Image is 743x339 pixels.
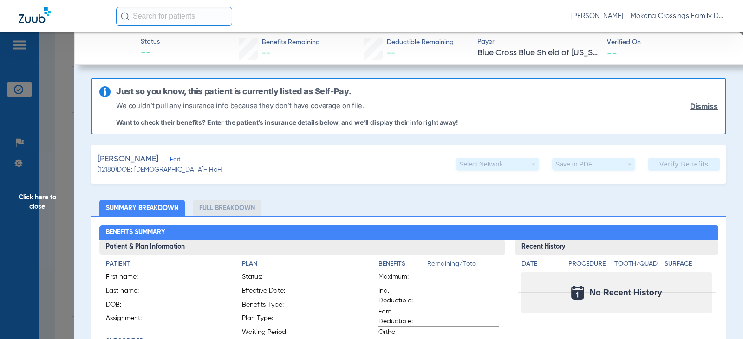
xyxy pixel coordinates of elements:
h4: Procedure [568,259,611,269]
span: Benefits Remaining [262,38,320,47]
span: [PERSON_NAME] - Mokena Crossings Family Dental [571,12,724,21]
li: Summary Breakdown [99,200,185,216]
span: Fam. Deductible: [378,307,424,326]
app-breakdown-title: Procedure [568,259,611,272]
h4: Patient [106,259,226,269]
h2: Benefits Summary [99,225,718,240]
h6: Just so you know, this patient is currently listed as Self-Pay. [116,86,351,96]
span: Maximum: [378,272,424,285]
span: Effective Date: [242,286,287,299]
span: No Recent History [590,288,662,297]
app-breakdown-title: Benefits [378,259,427,272]
h3: Patient & Plan Information [99,240,506,255]
h4: Surface [665,259,711,269]
span: [PERSON_NAME] [98,154,158,165]
h4: Benefits [378,259,427,269]
span: -- [141,47,160,60]
span: Last name: [106,286,151,299]
input: Search for patients [116,7,232,26]
span: Status: [242,272,287,285]
img: Calendar [571,286,584,300]
img: Search Icon [121,12,129,20]
img: Zuub Logo [19,7,51,23]
h4: Date [521,259,561,269]
span: Assignment: [106,313,151,326]
span: First name: [106,272,151,285]
span: Verified On [607,38,728,47]
span: (12180) DOB: [DEMOGRAPHIC_DATA] - HoH [98,165,222,175]
app-breakdown-title: Tooth/Quad [614,259,661,272]
span: Edit [170,156,178,165]
h4: Plan [242,259,362,269]
p: We couldn’t pull any insurance info because they don’t have coverage on file. [116,100,458,111]
p: Want to check their benefits? Enter the patient’s insurance details below, and we’ll display thei... [116,118,458,126]
span: Payer [477,37,599,47]
span: Ind. Deductible: [378,286,424,306]
app-breakdown-title: Date [521,259,561,272]
h3: Recent History [515,240,718,255]
span: Deductible Remaining [387,38,454,47]
span: -- [607,48,617,58]
span: DOB: [106,300,151,313]
span: -- [262,49,270,58]
span: Blue Cross Blue Shield of [US_STATE] [477,47,599,59]
span: Status [141,37,160,47]
a: Dismiss [690,102,718,111]
span: Benefits Type: [242,300,287,313]
h4: Tooth/Quad [614,259,661,269]
span: Remaining/Total [427,259,499,272]
app-breakdown-title: Surface [665,259,711,272]
span: -- [387,49,395,58]
img: info-icon [99,86,111,97]
li: Full Breakdown [193,200,261,216]
span: Plan Type: [242,313,287,326]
